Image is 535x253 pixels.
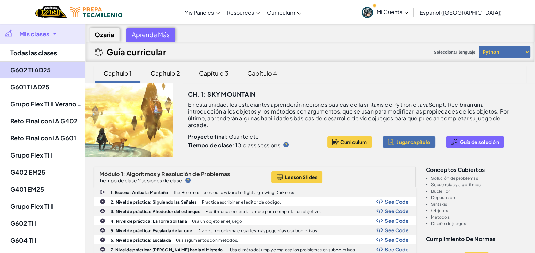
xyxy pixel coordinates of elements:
[111,199,197,205] b: 2. Nivel de práctica: Siguiendo las Señales
[111,228,192,233] b: 5. Nivel de práctica: Escalada de la torre
[70,7,122,17] img: Tecmilenio logo
[267,9,295,16] span: Curriculum
[94,225,416,235] a: 5. Nivel de práctica: Escalada de la torre Divide un problema en partes más pequeñas o subobjetiv...
[376,209,383,213] img: Show Code Logo
[416,3,505,21] a: Español ([GEOGRAPHIC_DATA])
[94,216,416,225] a: 4. Nivel de práctica: La Torre Solitaria Usa un objeto en el juego. Show Code Logo See Code
[376,8,408,15] span: Mi Cuenta
[173,190,295,195] p: The Hero must seek out a wizard to fight a growing Darkness.
[271,171,323,183] button: Lesson Slides
[95,48,103,56] img: IconCurriculumGuide.svg
[89,28,120,42] div: Ozaria
[181,3,223,21] a: Mis Paneles
[240,65,284,81] div: Capítulo 4
[431,176,526,180] li: Solución de problemas
[431,215,526,219] li: Métodos
[227,9,254,16] span: Resources
[419,9,501,16] span: Español ([GEOGRAPHIC_DATA])
[264,3,305,21] a: Curriculum
[100,237,105,242] img: IconPracticeLevel.svg
[19,31,49,37] span: Mis clases
[431,189,526,193] li: Bucle For
[376,247,383,252] img: Show Code Logo
[144,65,187,81] div: Capítulo 2
[376,237,383,242] img: Show Code Logo
[35,5,67,19] a: Ozaria by CodeCombat logo
[283,142,289,147] img: IconHint.svg
[35,5,67,19] img: Home
[383,136,435,148] button: Jugar capítulo
[121,170,125,177] span: 1:
[397,139,430,145] span: Jugar capítulo
[431,195,526,200] li: Depuración
[111,190,168,195] b: 1. Escena: Arriba la Montaña
[99,178,182,183] p: Tiempo de clase 2 sesiones de clase
[385,237,409,242] span: See Code
[358,1,412,23] a: Mi Cuenta
[197,228,318,233] p: Divide un problema en partes más pequeñas o subobjetivos.
[97,65,139,81] div: Capítulo 1
[385,199,409,204] span: See Code
[385,247,409,252] span: See Code
[126,28,175,42] div: Aprende Más
[188,101,509,129] p: En esta unidad, los estudiantes aprenderán nociones básicas de la sintaxis de Python o JavaScript...
[111,238,171,243] b: 6. Nivel de práctica: Escalada
[223,3,264,21] a: Resources
[385,208,409,214] span: See Code
[100,208,105,214] img: IconPracticeLevel.svg
[100,227,105,233] img: IconPracticeLevel.svg
[426,167,526,173] h3: Conceptos cubiertos
[94,206,416,216] a: 3. Nivel de práctica: Alrededor del estanque Escribe una secuencia simple para completar un objet...
[188,142,280,149] p: : 10 class sessions
[431,208,526,213] li: Objetos
[111,219,187,224] b: 4. Nivel de práctica: La Torre Solitaria
[188,133,322,140] p: : Guantelete
[431,47,478,57] span: Seleccionar lenguaje
[426,236,526,242] h3: Cumplimiento de normas
[100,189,106,195] img: IconCutscene.svg
[376,218,383,223] img: Show Code Logo
[126,170,230,177] span: Algoritmos y Resolución de Problemas
[327,136,372,148] button: Curriculum
[188,142,232,149] b: Tiempo de clase
[184,9,214,16] span: Mis Paneles
[362,7,373,18] img: avatar
[192,65,235,81] div: Capítulo 3
[376,228,383,233] img: Show Code Logo
[340,139,367,145] span: Curriculum
[446,136,504,148] button: Guía de solución
[100,247,105,252] img: IconPracticeLevel.svg
[111,209,200,214] b: 3. Nivel de práctica: Alrededor del estanque
[376,199,383,204] img: Show Code Logo
[111,247,225,252] b: 7. Nivel de práctica: [PERSON_NAME] hacia el Misterio.
[202,200,281,204] p: Practica escribir en el editor de código.
[385,227,409,233] span: See Code
[107,47,166,57] h2: Guía curricular
[230,248,356,252] p: Usa el método jump y desglosa los problemas en subobjetivos.
[431,202,526,206] li: Sintaxis
[94,197,416,206] a: 2. Nivel de práctica: Siguiendo las Señales Practica escribir en el editor de código. Show Code L...
[460,139,499,145] span: Guía de solución
[205,209,321,214] p: Escribe una secuencia simple para completar un objetivo.
[192,219,243,223] p: Usa un objeto en el juego.
[99,170,120,177] span: Módulo
[188,89,256,100] h3: Ch. 1: Sky Mountain
[100,218,105,223] img: IconPracticeLevel.svg
[431,182,526,187] li: Secuencias y algoritmos
[94,235,416,244] a: 6. Nivel de práctica: Escalada Usa argumentos con métodos. Show Code Logo See Code
[185,178,191,183] img: IconHint.svg
[188,133,226,140] b: Proyecto final
[176,238,238,242] p: Usa argumentos con métodos.
[285,174,318,180] span: Lesson Slides
[100,199,105,204] img: IconPracticeLevel.svg
[431,221,526,226] li: Diseño de juegos
[94,187,416,197] a: 1. Escena: Arriba la Montaña The Hero must seek out a wizard to fight a growing Darkness.
[385,218,409,223] span: See Code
